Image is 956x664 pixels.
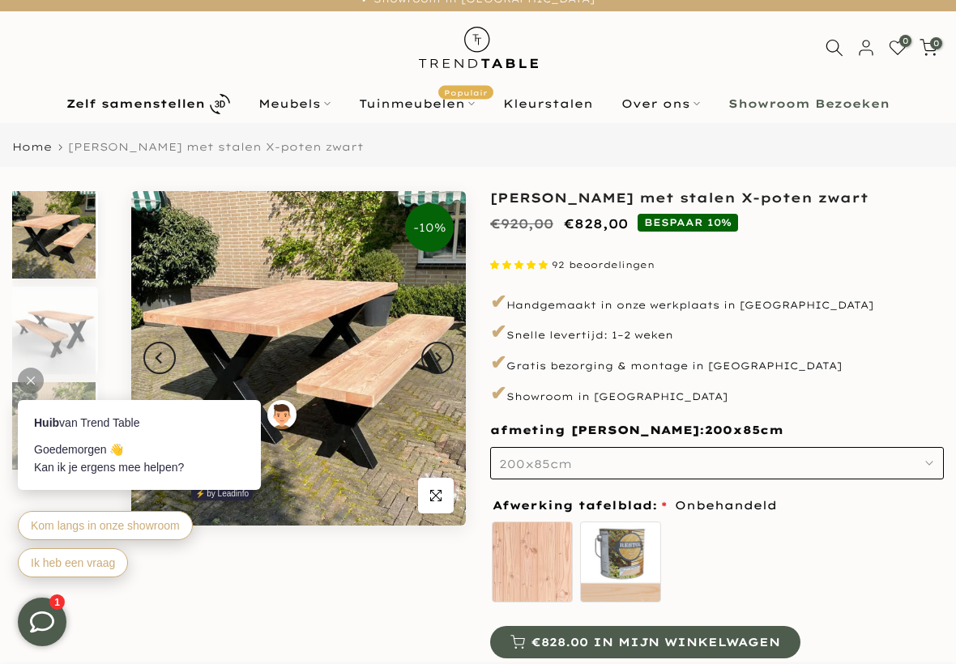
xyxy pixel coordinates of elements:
[490,380,944,407] p: Showroom in [GEOGRAPHIC_DATA]
[490,259,552,270] span: 4.87 stars
[490,447,944,479] button: 200x85cm
[490,318,944,346] p: Snelle levertijd: 1–2 weken
[12,191,96,279] img: Tuinset douglas tafel en bank met stalen X-poten zwart gepoedercoat
[68,140,364,153] span: [PERSON_NAME] met stalen X-poten zwart
[715,94,904,113] a: Showroom Bezoeken
[490,215,553,232] del: €920,00
[930,37,942,49] span: 0
[490,350,506,374] span: ✔
[345,94,489,113] a: TuinmeubelenPopulair
[889,39,907,57] a: 0
[489,94,608,113] a: Kleurstalen
[531,636,780,648] span: €828.00 in mijn winkelwagen
[490,381,506,405] span: ✔
[490,349,944,377] p: Gratis bezorging & montage in [GEOGRAPHIC_DATA]
[131,191,466,526] img: Tuinset douglas tafel en bank met stalen X-poten zwart gepoedercoat
[490,289,506,313] span: ✔
[421,342,454,374] button: Next
[499,457,572,471] span: 200x85cm
[728,98,890,109] b: Showroom Bezoeken
[490,191,944,204] h1: [PERSON_NAME] met stalen X-poten zwart
[552,259,655,270] span: 92 beoordelingen
[438,86,493,100] span: Populair
[899,35,911,47] span: 0
[638,214,738,232] span: BESPAAR 10%
[490,626,800,658] button: €828.00 in mijn winkelwagen
[2,322,318,598] iframe: bot-iframe
[2,581,83,662] iframe: toggle-frame
[705,423,783,439] span: 200x85cm
[608,94,715,113] a: Over ons
[675,496,777,516] span: Onbehandeld
[920,39,937,57] a: 0
[408,11,549,83] img: trend-table
[490,423,783,437] span: afmeting [PERSON_NAME]:
[564,212,628,236] ins: €828,00
[493,500,667,511] span: Afwerking tafelblad:
[245,94,345,113] a: Meubels
[490,319,506,343] span: ✔
[12,287,96,374] img: Douglas tuinset tafel en bank - x-poten zwart
[53,90,245,118] a: Zelf samenstellen
[12,142,52,152] a: Home
[490,288,944,316] p: Handgemaakt in onze werkplaats in [GEOGRAPHIC_DATA]
[66,98,205,109] b: Zelf samenstellen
